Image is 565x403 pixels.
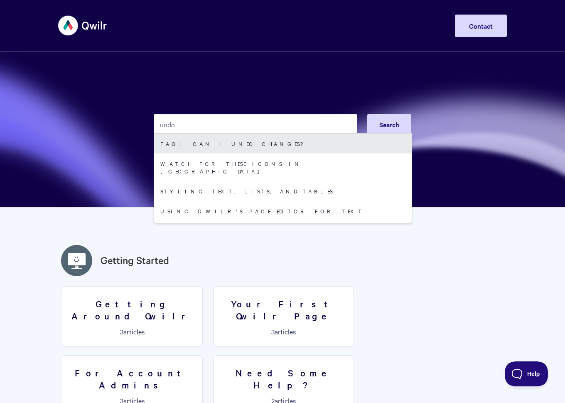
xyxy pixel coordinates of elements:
[154,181,412,201] a: Styling text, lists, and tables
[67,328,197,335] p: articles
[367,114,411,135] button: Search
[154,134,412,153] a: FAQ: Can I undo changes?
[219,298,349,321] h3: Your First Qwilr Page
[67,367,197,391] h3: For Account Admins
[219,328,349,335] p: articles
[62,286,203,347] a: Getting Around Qwilr 3articles
[455,15,507,37] a: Contact
[101,253,169,268] a: Getting Started
[154,153,412,181] a: Watch for these icons in [GEOGRAPHIC_DATA]
[379,120,399,129] span: Search
[505,361,548,386] iframe: Toggle Customer Support
[219,367,349,391] h3: Need Some Help?
[67,298,197,321] h3: Getting Around Qwilr
[271,327,275,336] span: 3
[213,286,354,347] a: Your First Qwilr Page 3articles
[154,201,412,221] a: Using Qwilr's Page Editor for Text
[154,114,357,135] input: Search the knowledge base
[58,10,108,41] img: Qwilr Help Center
[120,327,123,336] span: 3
